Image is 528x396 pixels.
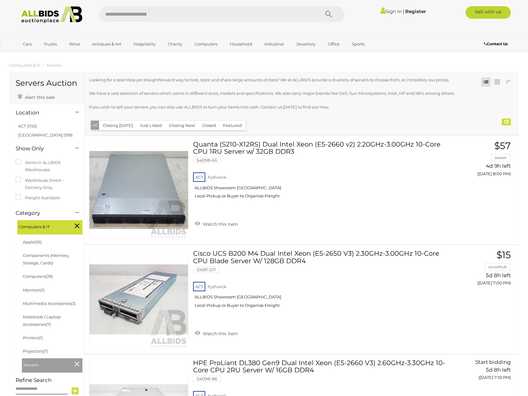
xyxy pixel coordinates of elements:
[23,349,48,354] a: Projectors(7)
[494,140,511,152] span: $57
[19,49,71,60] a: [GEOGRAPHIC_DATA]
[18,123,37,128] a: ACT (1155)
[219,121,246,130] button: Featured
[23,314,61,326] a: Notebook / Laptop Accessories(7)
[23,301,76,306] a: Multimedia Accessories(3)
[46,274,53,279] span: (29)
[91,121,99,130] button: All
[16,159,78,174] label: Items in ALLBIDS Warehouses
[47,63,61,68] a: Servers
[466,6,511,19] a: Sell with us
[136,121,166,130] button: Just Listed
[43,349,48,354] span: (7)
[18,6,86,23] img: Allbids.com.au
[198,250,442,312] a: Cisco UCS B200 M4 Dual Intel Xeon (E5-2650 V3) 2.30GHz-3.00GHz 10-Core CPU Blade Server W/ 128GB ...
[16,177,78,191] label: Warehouse Direct - Delivery Only
[198,121,220,130] button: Closed
[405,8,426,14] a: Register
[313,6,344,22] button: Search
[226,39,256,49] a: Household
[23,253,69,265] a: Components (Memory, Storage, Cards)
[348,39,369,49] a: Sports
[19,222,66,230] span: Computers & IT
[16,194,60,201] label: Freight Available
[484,41,509,47] a: Contact Us
[451,250,512,289] a: $15 souzahub 5d 8h left ([DATE] 7:00 PM)
[16,110,66,116] h4: Location
[19,39,36,49] a: Cars
[23,94,55,100] span: Alert this sale
[260,39,288,49] a: Industrial
[35,239,42,244] span: (16)
[198,141,442,203] a: Quanta (S210-X12RS) Dual Intel Xeon (E5-2660 v2) 2.20GHz-3.00GHz 10-Core CPU 1RU Server w/ 32GB D...
[381,8,402,14] a: Sign In
[193,328,240,338] a: Watch this item
[451,359,512,384] a: Start bidding 5d 8h left ([DATE] 7:10 PM)
[23,287,45,292] a: Monitors(1)
[16,377,82,383] h4: Refine Search
[16,92,56,101] a: Alert this sale
[41,287,45,292] span: (1)
[496,249,511,261] span: $15
[23,274,53,279] a: Computers(29)
[89,90,474,97] p: We have a vast selection of servers which come in different sizes, models and specifications. We ...
[484,41,508,46] b: Contact Us
[16,210,66,216] h4: Category
[16,146,66,152] h4: Show Only
[475,359,511,365] span: Start bidding
[89,76,474,84] p: Looking for a seamless yet straightforward way to host, store and share large amounts of data? We...
[403,8,404,15] span: |
[71,301,76,306] span: (3)
[324,39,344,49] a: Office
[201,221,238,227] span: Watch this item
[40,39,61,49] a: Trucks
[9,63,40,68] a: Computers & IT
[201,331,238,336] span: Watch this item
[191,39,222,49] a: Computers
[164,39,187,49] a: Charity
[18,133,72,138] a: [GEOGRAPHIC_DATA] (199)
[292,39,320,49] a: Jewellery
[39,335,43,340] span: (1)
[88,39,125,49] a: Antiques & Art
[89,104,474,111] p: If you wish to sell your servers, you can also use ALLBIDS to turn your items into cash. Contact ...
[23,239,42,244] a: Apple(16)
[165,121,199,130] button: Closing Next
[99,121,137,130] button: Closing [DATE]
[23,360,70,369] span: Servers
[129,39,160,49] a: Hospitality
[23,335,43,340] a: Printers(1)
[451,141,512,180] a: $57 seeker 4d 9h left ([DATE] 8:00 PM)
[502,118,511,125] div: 13
[65,39,84,49] a: Wine
[16,79,78,88] h1: Servers Auction
[193,219,240,228] a: Watch this item
[46,322,51,327] span: (7)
